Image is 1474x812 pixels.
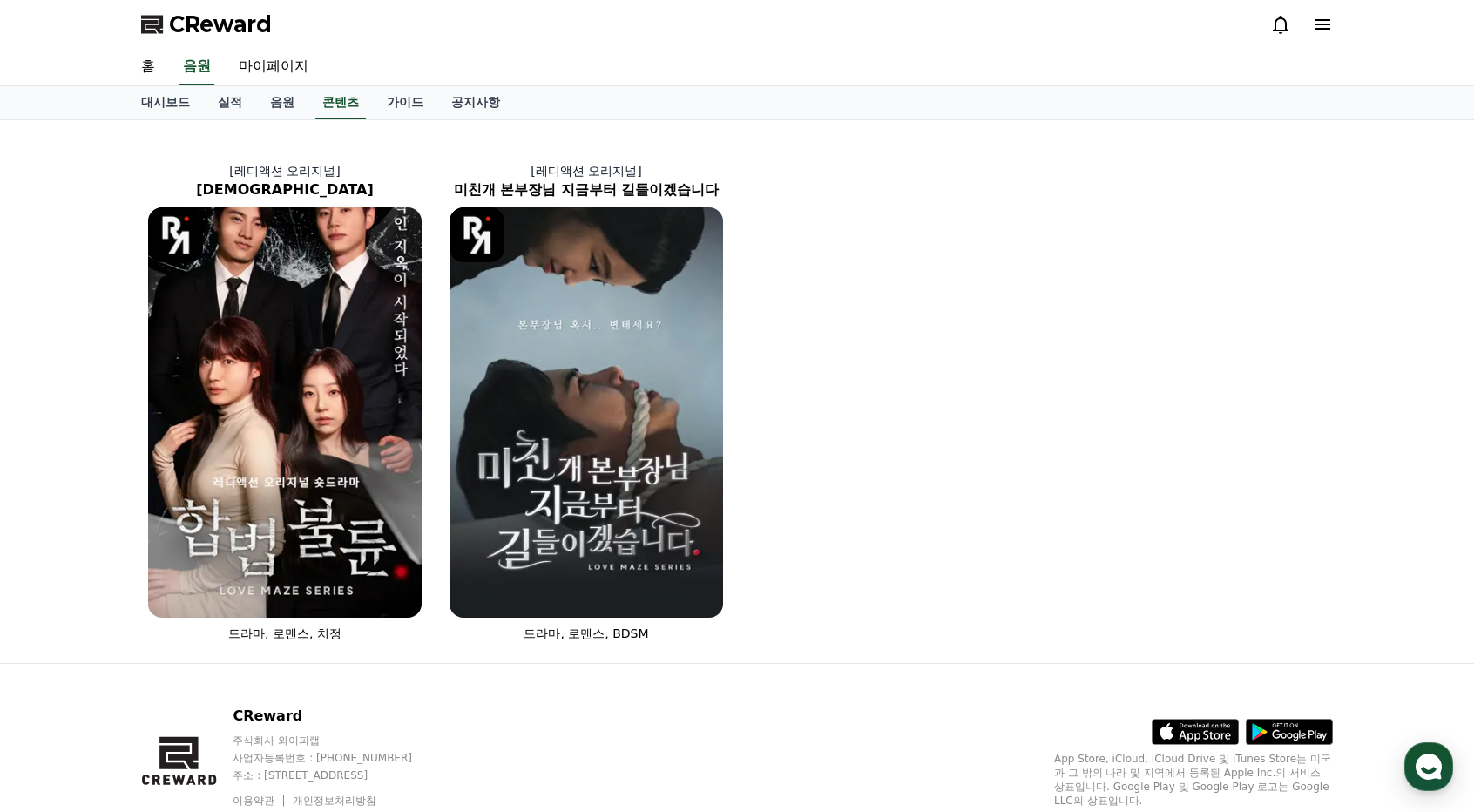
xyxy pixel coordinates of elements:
[233,768,445,782] p: 주소 : [STREET_ADDRESS]
[436,148,737,656] a: [레디액션 오리지널] 미친개 본부장님 지금부터 길들이겠습니다 미친개 본부장님 지금부터 길들이겠습니다 [object Object] Logo 드라마, 로맨스, BDSM
[436,162,737,179] p: [레디액션 오리지널]
[1054,752,1333,808] p: App Store, iCloud, iCloud Drive 및 iTunes Store는 미국과 그 밖의 나라 및 지역에서 등록된 Apple Inc.의 서비스 상표입니다. Goo...
[148,207,203,262] img: [object Object] Logo
[315,86,366,119] a: 콘텐츠
[233,751,445,765] p: 사업자등록번호 : [PHONE_NUMBER]
[169,10,272,38] span: CReward
[450,207,504,262] img: [object Object] Logo
[373,86,437,119] a: 가이드
[225,49,322,85] a: 마이페이지
[256,86,308,119] a: 음원
[204,86,256,119] a: 실적
[55,579,65,592] span: 홈
[269,579,290,592] span: 설정
[159,579,180,593] span: 대화
[148,207,422,618] img: 합법불륜
[436,179,737,200] h2: 미친개 본부장님 지금부터 길들이겠습니다
[233,734,445,748] p: 주식회사 와이피랩
[228,626,341,640] span: 드라마, 로맨스, 치정
[293,795,376,807] a: 개인정보처리방침
[115,552,225,596] a: 대화
[225,552,335,596] a: 설정
[141,10,272,38] a: CReward
[437,86,514,119] a: 공지사항
[5,552,115,596] a: 홈
[179,49,214,85] a: 음원
[134,148,436,656] a: [레디액션 오리지널] [DEMOGRAPHIC_DATA] 합법불륜 [object Object] Logo 드라마, 로맨스, 치정
[233,706,445,727] p: CReward
[134,162,436,179] p: [레디액션 오리지널]
[127,86,204,119] a: 대시보드
[127,49,169,85] a: 홈
[134,179,436,200] h2: [DEMOGRAPHIC_DATA]
[450,207,723,618] img: 미친개 본부장님 지금부터 길들이겠습니다
[524,626,648,640] span: 드라마, 로맨스, BDSM
[233,795,287,807] a: 이용약관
